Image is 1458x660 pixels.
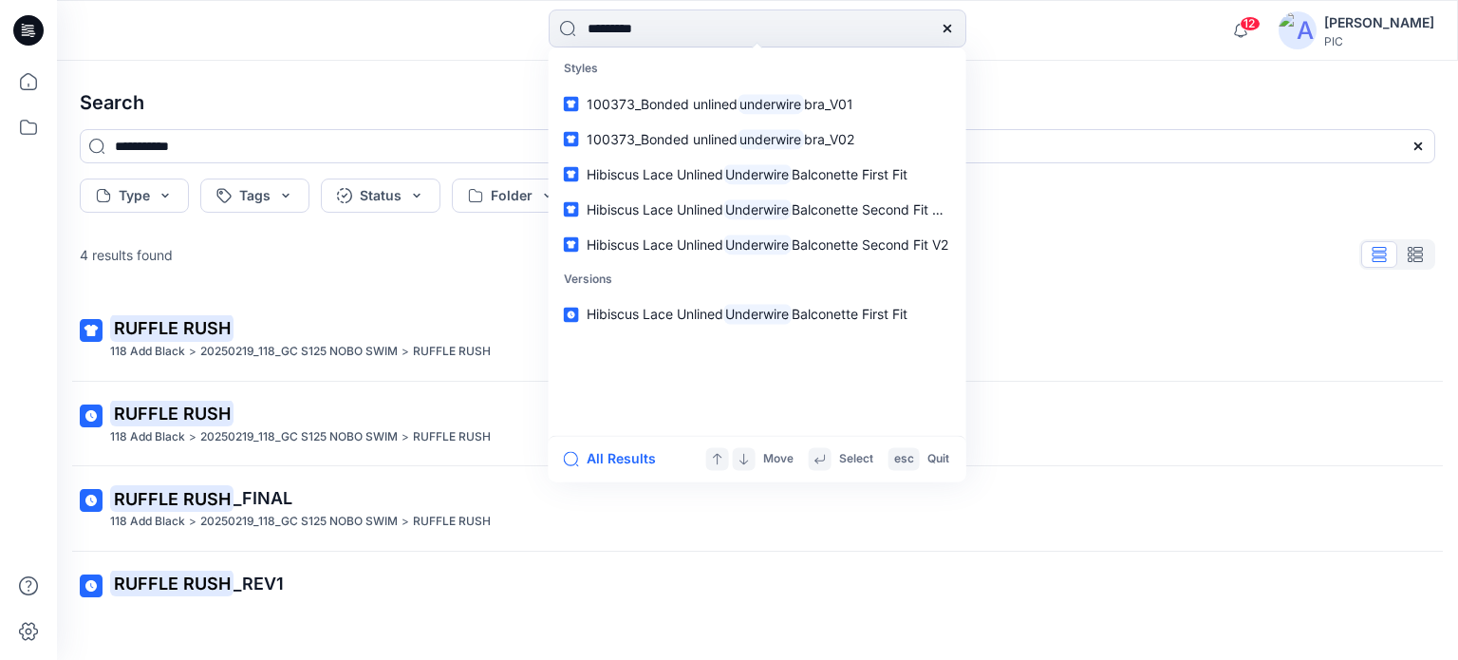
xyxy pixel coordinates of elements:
mark: Underwire [723,198,793,220]
a: 100373_Bonded unlinedunderwirebra_V01 [552,86,963,122]
mark: RUFFLE RUSH [110,570,234,596]
p: > [402,512,409,532]
a: RUFFLE RUSH118 Add Black>20250219_118_GC S125 NOBO SWIM>RUFFLE RUSH [68,304,1447,373]
p: 20250219_118_GC S125 NOBO SWIM [200,512,398,532]
a: Hibiscus Lace UnlinedUnderwireBalconette First Fit [552,157,963,192]
button: Tags [200,179,309,213]
mark: Underwire [723,304,793,326]
span: 100373_Bonded unlined [587,131,738,147]
p: RUFFLE RUSH [413,427,491,447]
mark: Underwire [723,163,793,185]
span: Hibiscus Lace Unlined [587,166,723,182]
a: 100373_Bonded unlinedunderwirebra_V02 [552,122,963,157]
p: 20250219_118_GC S125 NOBO SWIM [200,427,398,447]
span: _REV1 [234,574,284,594]
p: > [189,427,196,447]
p: 4 results found [80,245,173,265]
span: Hibiscus Lace Unlined [587,201,723,217]
p: esc [894,449,914,469]
a: Hibiscus Lace UnlinedUnderwireBalconette Second Fit V2 [552,227,963,262]
p: RUFFLE RUSH [413,342,491,362]
p: > [402,597,409,617]
span: Balconette Second Fit V1 & Hibiscus Lace C [792,201,1063,217]
p: 118 Add Black [110,427,185,447]
span: 12 [1240,16,1261,31]
span: Hibiscus Lace Unlined [587,307,723,323]
span: 100373_Bonded unlined [587,96,738,112]
p: Quit [927,449,949,469]
p: RUFFLE RUSH [413,597,491,617]
p: > [189,597,196,617]
p: 118 Add Black [110,512,185,532]
span: Hibiscus Lace Unlined [587,236,723,253]
span: _FINAL [234,488,292,508]
mark: underwire [738,128,805,150]
p: > [189,512,196,532]
p: Select [839,449,873,469]
p: > [189,342,196,362]
img: avatar [1279,11,1317,49]
p: 118 Add Black [110,597,185,617]
p: 118 Add Black [110,342,185,362]
mark: RUFFLE RUSH [110,400,234,426]
p: > [402,427,409,447]
button: Type [80,179,189,213]
span: Balconette Second Fit V2 [792,236,948,253]
p: > [402,342,409,362]
a: RUFFLE RUSH_FINAL118 Add Black>20250219_118_GC S125 NOBO SWIM>RUFFLE RUSH [68,474,1447,543]
p: 20250219_118_GC S125 NOBO SWIM [200,342,398,362]
p: Move [763,449,794,469]
button: Status [321,179,440,213]
a: RUFFLE RUSH_REV1118 Add Black>20250219_118_GC S125 NOBO SWIM>RUFFLE RUSH [68,559,1447,629]
p: RUFFLE RUSH [413,512,491,532]
span: Balconette First Fit [792,307,907,323]
h4: Search [65,76,1450,129]
mark: underwire [738,93,805,115]
mark: Underwire [723,234,793,255]
div: [PERSON_NAME] [1324,11,1434,34]
p: Styles [552,51,963,86]
mark: RUFFLE RUSH [110,485,234,512]
a: RUFFLE RUSH118 Add Black>20250219_118_GC S125 NOBO SWIM>RUFFLE RUSH [68,389,1447,459]
span: bra_V02 [804,131,854,147]
button: Folder [452,179,571,213]
button: All Results [564,447,668,470]
mark: RUFFLE RUSH [110,314,234,341]
p: 20250219_118_GC S125 NOBO SWIM [200,597,398,617]
span: bra_V01 [804,96,853,112]
span: Balconette First Fit [792,166,907,182]
a: Hibiscus Lace UnlinedUnderwireBalconette Second Fit V1 & Hibiscus Lace C [552,192,963,227]
a: Hibiscus Lace UnlinedUnderwireBalconette First Fit [552,297,963,332]
p: Versions [552,262,963,297]
div: PIC [1324,34,1434,48]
